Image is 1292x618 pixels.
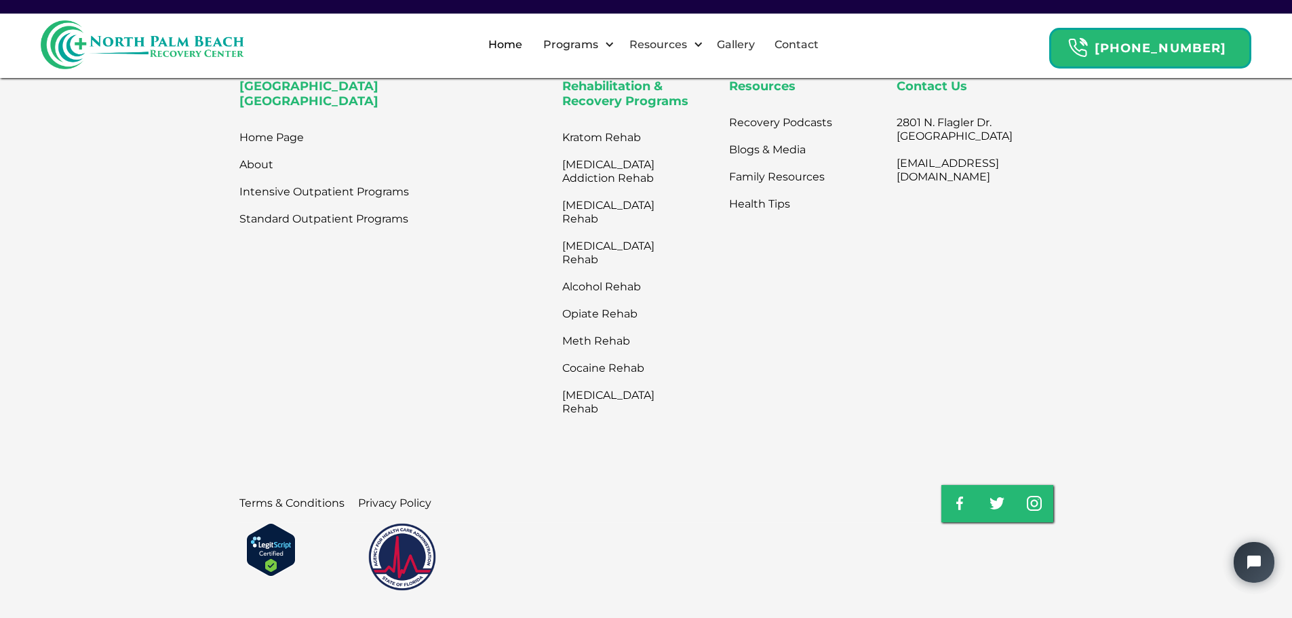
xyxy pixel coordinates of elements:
[562,382,678,423] a: [MEDICAL_DATA] Rehab
[239,490,345,517] a: Terms & Conditions
[562,301,678,328] a: Opiate Rehab
[239,79,378,109] strong: [GEOGRAPHIC_DATA] [GEOGRAPHIC_DATA]
[729,163,825,191] a: Family Resources
[729,136,806,163] a: Blogs & Media
[562,79,688,109] strong: Rehabilitation & Recovery Programs
[239,206,408,233] a: Standard Outpatient Programs
[562,328,678,355] a: Meth Rehab
[239,151,273,178] a: About
[729,79,796,94] strong: Resources
[540,37,602,53] div: Programs
[562,273,678,301] a: Alcohol Rehab
[897,109,1013,150] a: 2801 N. Flagler Dr.[GEOGRAPHIC_DATA]
[897,150,1013,191] a: [EMAIL_ADDRESS][DOMAIN_NAME]
[709,23,763,66] a: Gallery
[897,79,967,94] strong: Contact Us
[729,191,790,218] a: Health Tips
[358,490,431,517] a: Privacy Policy
[246,543,296,555] a: Verify LegitScript Approval for www.northpalmrc.com
[562,151,678,192] a: [MEDICAL_DATA] Addiction Rehab
[562,124,678,151] a: Kratom Rehab
[480,23,530,66] a: Home
[246,523,296,577] img: Verify Approval for www.northpalmrc.com
[239,178,409,206] a: Intensive Outpatient Programs
[562,233,678,273] a: [MEDICAL_DATA] Rehab
[562,192,678,233] a: [MEDICAL_DATA] Rehab
[1095,41,1226,56] strong: [PHONE_NUMBER]
[1222,530,1286,594] iframe: Tidio Chat
[562,355,678,382] a: Cocaine Rehab
[532,23,618,66] div: Programs
[239,124,304,151] a: Home Page
[766,23,827,66] a: Contact
[1049,21,1251,69] a: Header Calendar Icons[PHONE_NUMBER]
[618,23,707,66] div: Resources
[729,109,832,136] a: Recovery Podcasts
[1068,37,1088,58] img: Header Calendar Icons
[626,37,690,53] div: Resources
